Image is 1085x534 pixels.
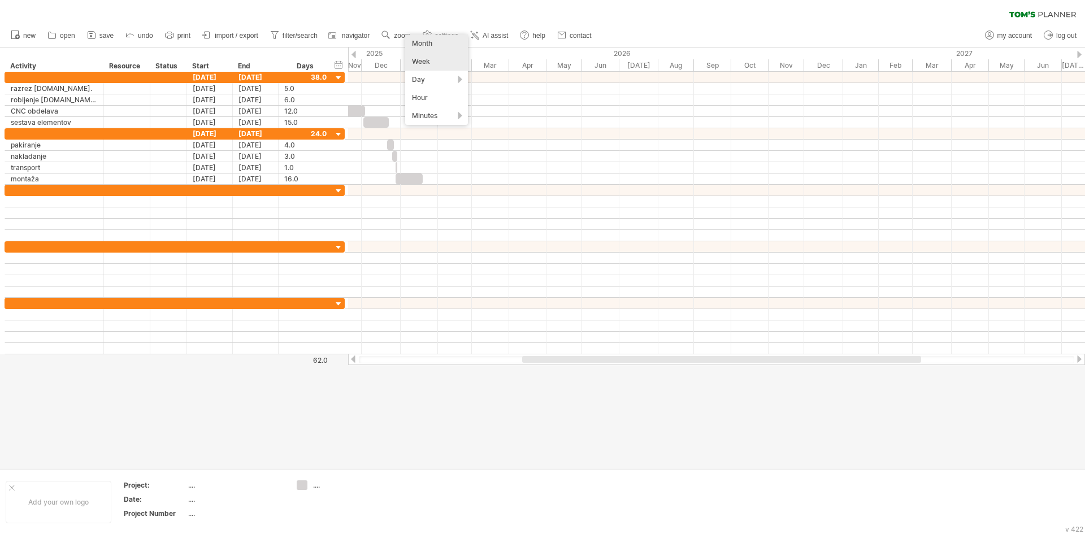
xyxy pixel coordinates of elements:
[619,59,658,71] div: July 2026
[124,509,186,518] div: Project Number
[215,32,258,40] span: import / export
[405,71,468,89] div: Day
[187,128,233,139] div: [DATE]
[124,480,186,490] div: Project:
[952,59,989,71] div: April 2027
[843,59,879,71] div: January 2027
[99,32,114,40] span: save
[405,53,468,71] div: Week
[1025,59,1062,71] div: June 2027
[1065,525,1083,533] div: v 422
[997,32,1032,40] span: my account
[187,117,233,128] div: [DATE]
[582,59,619,71] div: June 2026
[162,28,194,43] a: print
[233,106,279,116] div: [DATE]
[342,32,370,40] span: navigator
[284,117,327,128] div: 15.0
[233,140,279,150] div: [DATE]
[420,28,462,43] a: settings
[1056,32,1077,40] span: log out
[804,59,843,71] div: December 2026
[233,151,279,162] div: [DATE]
[284,140,327,150] div: 4.0
[10,60,97,72] div: Activity
[327,28,373,43] a: navigator
[11,140,98,150] div: pakiranje
[405,107,468,125] div: Minutes
[394,32,410,40] span: zoom
[123,28,157,43] a: undo
[233,128,279,139] div: [DATE]
[187,106,233,116] div: [DATE]
[284,94,327,105] div: 6.0
[554,28,595,43] a: contact
[187,72,233,83] div: [DATE]
[401,47,843,59] div: 2026
[284,83,327,94] div: 5.0
[546,59,582,71] div: May 2026
[379,28,414,43] a: zoom
[769,59,804,71] div: November 2026
[472,59,509,71] div: March 2026
[879,59,913,71] div: February 2027
[45,28,79,43] a: open
[124,494,186,504] div: Date:
[233,162,279,173] div: [DATE]
[284,151,327,162] div: 3.0
[989,59,1025,71] div: May 2027
[284,162,327,173] div: 1.0
[60,32,75,40] span: open
[155,60,180,72] div: Status
[23,32,36,40] span: new
[187,162,233,173] div: [DATE]
[913,59,952,71] div: March 2027
[187,140,233,150] div: [DATE]
[362,59,401,71] div: December 2025
[517,28,549,43] a: help
[187,151,233,162] div: [DATE]
[435,32,458,40] span: settings
[483,32,508,40] span: AI assist
[11,94,98,105] div: robljenje [DOMAIN_NAME].
[187,83,233,94] div: [DATE]
[279,356,328,364] div: 62.0
[138,32,153,40] span: undo
[11,83,98,94] div: razrez [DOMAIN_NAME].
[109,60,144,72] div: Resource
[8,28,39,43] a: new
[401,59,438,71] div: January 2026
[982,28,1035,43] a: my account
[284,106,327,116] div: 12.0
[188,509,283,518] div: ....
[188,480,283,490] div: ....
[11,162,98,173] div: transport
[233,83,279,94] div: [DATE]
[11,151,98,162] div: nakladanje
[658,59,694,71] div: August 2026
[509,59,546,71] div: April 2026
[11,117,98,128] div: sestava elementov
[467,28,511,43] a: AI assist
[233,117,279,128] div: [DATE]
[187,94,233,105] div: [DATE]
[283,32,318,40] span: filter/search
[278,60,332,72] div: Days
[405,34,468,53] div: Month
[199,28,262,43] a: import / export
[570,32,592,40] span: contact
[233,94,279,105] div: [DATE]
[177,32,190,40] span: print
[532,32,545,40] span: help
[1041,28,1080,43] a: log out
[6,481,111,523] div: Add your own logo
[731,59,769,71] div: October 2026
[233,173,279,184] div: [DATE]
[187,173,233,184] div: [DATE]
[267,28,321,43] a: filter/search
[192,60,226,72] div: Start
[694,59,731,71] div: September 2026
[11,173,98,184] div: montaža
[405,89,468,107] div: Hour
[313,480,375,490] div: ....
